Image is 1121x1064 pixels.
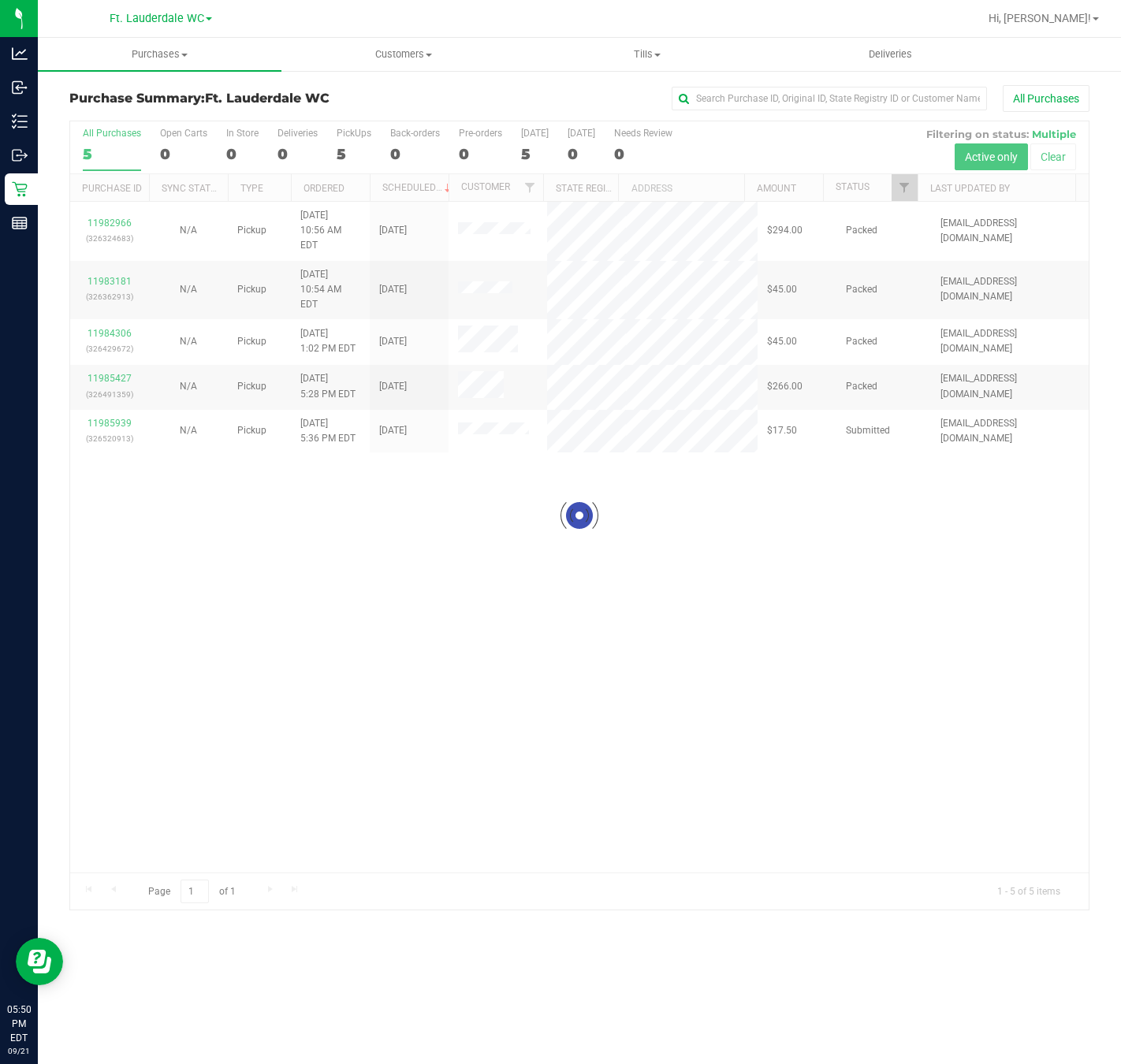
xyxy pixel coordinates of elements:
[672,87,987,110] input: Search Purchase ID, Original ID, State Registry ID or Customer Name...
[38,47,281,61] span: Purchases
[7,1003,31,1045] p: 05:50 PM EDT
[989,12,1091,24] span: Hi, [PERSON_NAME]!
[847,47,933,61] span: Deliveries
[110,12,204,25] span: Ft. Lauderdale WC
[526,47,768,61] span: Tills
[7,1045,31,1057] p: 09/21
[12,46,28,61] inline-svg: Analytics
[12,181,28,197] inline-svg: Retail
[12,113,28,129] inline-svg: Inventory
[205,91,330,106] span: Ft. Lauderdale WC
[12,215,28,231] inline-svg: Reports
[769,38,1012,71] a: Deliveries
[16,938,63,985] iframe: Resource center
[1003,85,1089,112] button: All Purchases
[281,38,525,71] a: Customers
[12,147,28,163] inline-svg: Outbound
[69,91,409,106] h3: Purchase Summary:
[525,38,769,71] a: Tills
[282,47,524,61] span: Customers
[38,38,281,71] a: Purchases
[12,80,28,95] inline-svg: Inbound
